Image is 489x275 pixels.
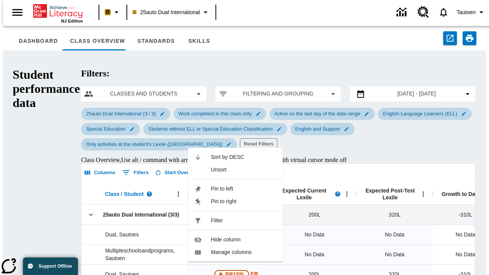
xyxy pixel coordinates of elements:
[434,2,453,22] a: Notifications
[378,108,471,120] div: Edit English Language Learners (ELL) filter selected submenu item
[6,1,29,24] button: Open side menu
[81,68,475,79] h2: Filters:
[99,90,188,98] span: Classes and Students
[181,32,218,50] button: Skills
[341,188,353,200] button: Expected Current Lexile, Open Menu,
[174,111,256,116] span: Work completed in this class only
[272,183,356,205] div: Expected Current Lexile
[13,32,64,50] button: Dashboard
[81,123,140,135] div: Edit Special Education filter selected submenu item
[173,108,266,120] div: Edit Work completed in this class only filter selected submenu item
[211,153,277,161] span: Sort by DESC
[392,2,413,23] a: Data Center
[385,231,405,239] span: No Data, Dual, Sautoes
[456,231,475,239] span: No Data, Dual, Sautoes
[33,3,83,23] div: Home
[276,187,332,201] span: Expected Current Lexile
[332,188,343,200] button: Read more about Expected Current Lexile
[397,90,436,98] span: [DATE] - [DATE]
[463,31,476,45] button: Print
[64,32,131,50] button: Class Overview
[83,167,117,179] button: Select columns
[102,5,124,19] button: Boost Class color is peach. Change class color
[133,8,200,16] span: 25auto Dual International
[211,217,277,225] span: Filter
[39,264,72,269] span: Support Offline
[81,126,130,132] span: Special Education
[61,19,83,23] span: NJ Edition
[81,157,475,163] div: Class Overview , Use alt / command with arrow keys or navigate within the table with virtual curs...
[385,251,405,259] span: No Data, Multipleschoolsandprograms, Sautoen
[144,188,155,200] button: Read more about Class / Student
[389,211,401,219] span: 320 Lexile, 25auto Dual International (3/3)
[103,211,179,218] span: 25auto Dual International (3/3)
[269,108,375,120] div: Edit Active on the last day of the date range filter selected submenu item
[81,138,237,150] div: Edit Only activities at the student's Lexile (Reading) filter selected submenu item
[105,247,184,262] span: Multipleschoolsandprograms, Sautoen
[443,31,457,45] button: Export to CSV
[442,191,480,197] span: Growth to Date
[291,126,345,132] span: English and Support
[131,32,181,50] button: Standards
[290,123,355,135] div: Edit English and Support filter selected submenu item
[211,197,277,205] span: Pin to right
[453,5,489,19] button: Profile/Settings
[173,188,184,200] button: Open Menu
[23,257,78,275] button: Support Offline
[219,89,338,99] button: Apply filters menu item
[305,251,324,259] span: No Data, Multipleschoolsandprograms, Sautoen
[81,111,160,116] span: 25auto Dual International (3 / 3)
[211,185,277,193] span: Pin to left
[211,236,277,244] span: Hide column
[457,8,476,16] span: Tautoen
[360,187,420,201] span: Expected Post-Test Lexile
[305,231,324,239] span: No Data, Dual, Sautoes
[309,211,321,219] span: 200 Lexile, 25auto Dual International (3/3)
[234,90,322,98] span: Filtering and Grouping
[105,191,144,197] span: Class / Student
[211,248,277,256] span: Manage columns
[120,167,151,179] button: Show filters
[458,211,472,219] span: -310L, 25auto Dual International (3/3)
[105,231,139,238] span: Dual, Sautoes
[144,126,277,132] span: Students without ELL or Special Education Classification
[270,111,365,116] span: Active on the last day of the date range
[143,123,287,135] div: Edit Students without ELL or Special Education Classification filter selected submenu item
[87,211,95,218] svg: Click here to collapse the class row
[81,108,170,120] div: Edit 25auto Dual International (3 / 3) filter selected submenu item
[456,251,475,259] span: No Data, Multipleschoolsandprograms, Sautoen
[418,188,429,200] button: Open Menu
[413,2,434,23] a: Resource Center, Will open in new tab
[130,5,213,19] button: Class: 25auto Dual International, Select your class
[463,89,472,99] svg: Collapse Date Range Filter
[84,89,203,99] button: Select classes and students menu item
[211,166,277,174] span: Unsort
[106,7,110,17] span: B
[154,167,191,179] button: Start Over
[81,141,227,147] span: Only activities at the student's Lexile ([GEOGRAPHIC_DATA])
[85,209,97,220] button: Click here to collapse the class row
[353,89,472,99] button: Select the date range menu item
[188,148,283,262] ul: Expected Current Lexile, Open Menu,
[378,111,461,116] span: English Language Learners (ELL)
